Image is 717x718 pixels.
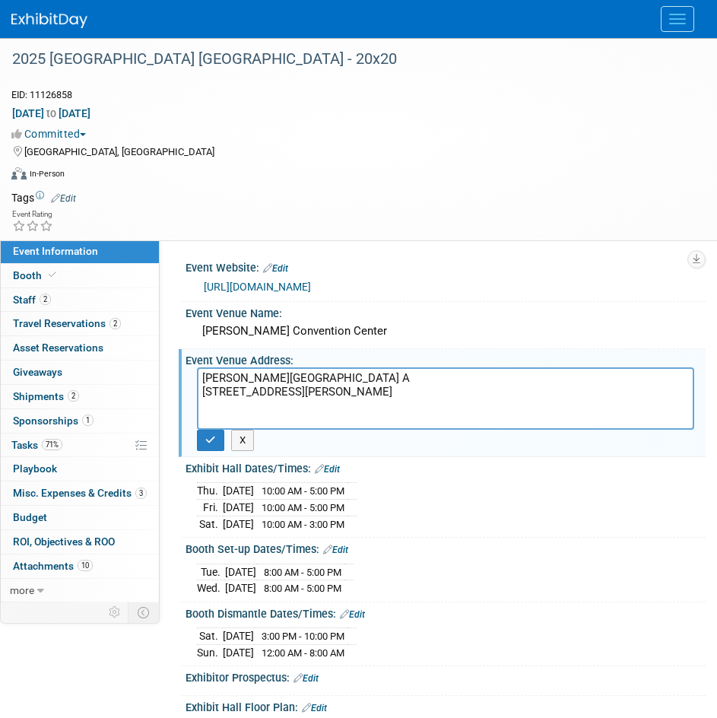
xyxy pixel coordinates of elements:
[293,673,319,684] a: Edit
[186,457,706,477] div: Exhibit Hall Dates/Times:
[315,464,340,475] a: Edit
[13,342,103,354] span: Asset Reservations
[29,168,65,179] div: In-Person
[68,390,79,402] span: 2
[1,457,159,481] a: Playbook
[13,535,115,548] span: ROI, Objectives & ROO
[223,516,254,532] td: [DATE]
[82,415,94,426] span: 1
[11,89,72,100] span: Event ID: 11126858
[223,483,254,500] td: [DATE]
[223,644,254,660] td: [DATE]
[197,580,225,596] td: Wed.
[223,628,254,645] td: [DATE]
[1,409,159,433] a: Sponsorships1
[42,439,62,450] span: 71%
[197,516,223,532] td: Sat.
[186,302,706,321] div: Event Venue Name:
[197,319,694,343] div: [PERSON_NAME] Convention Center
[12,211,53,218] div: Event Rating
[186,256,706,276] div: Event Website:
[109,318,121,329] span: 2
[51,193,76,204] a: Edit
[262,647,344,659] span: 12:00 AM - 8:00 AM
[262,519,344,530] span: 10:00 AM - 3:00 PM
[225,564,256,580] td: [DATE]
[1,579,159,602] a: more
[223,499,254,516] td: [DATE]
[262,631,344,642] span: 3:00 PM - 10:00 PM
[186,349,706,368] div: Event Venue Address:
[197,499,223,516] td: Fri.
[13,269,59,281] span: Booth
[323,545,348,555] a: Edit
[1,481,159,505] a: Misc. Expenses & Credits3
[197,628,223,645] td: Sat.
[1,312,159,335] a: Travel Reservations2
[186,538,706,558] div: Booth Set-up Dates/Times:
[13,317,121,329] span: Travel Reservations
[1,288,159,312] a: Staff2
[302,703,327,713] a: Edit
[197,483,223,500] td: Thu.
[231,430,255,451] button: X
[24,146,214,157] span: [GEOGRAPHIC_DATA], [GEOGRAPHIC_DATA]
[186,696,706,716] div: Exhibit Hall Floor Plan:
[11,106,91,120] span: [DATE] [DATE]
[11,13,87,28] img: ExhibitDay
[13,462,57,475] span: Playbook
[197,564,225,580] td: Tue.
[78,560,93,571] span: 10
[13,511,47,523] span: Budget
[13,487,147,499] span: Misc. Expenses & Credits
[1,434,159,457] a: Tasks71%
[135,488,147,499] span: 3
[1,240,159,263] a: Event Information
[661,6,694,32] button: Menu
[263,263,288,274] a: Edit
[7,46,687,73] div: 2025 [GEOGRAPHIC_DATA] [GEOGRAPHIC_DATA] - 20x20
[1,554,159,578] a: Attachments10
[11,190,76,205] td: Tags
[10,584,34,596] span: more
[13,294,51,306] span: Staff
[11,165,698,188] div: Event Format
[262,485,344,497] span: 10:00 AM - 5:00 PM
[264,567,341,578] span: 8:00 AM - 5:00 PM
[204,281,311,293] a: [URL][DOMAIN_NAME]
[1,361,159,384] a: Giveaways
[13,560,93,572] span: Attachments
[11,126,92,141] button: Committed
[262,502,344,513] span: 10:00 AM - 5:00 PM
[13,366,62,378] span: Giveaways
[44,107,59,119] span: to
[128,602,160,622] td: Toggle Event Tabs
[264,583,341,594] span: 8:00 AM - 5:00 PM
[1,336,159,360] a: Asset Reservations
[1,264,159,288] a: Booth
[197,644,223,660] td: Sun.
[340,609,365,620] a: Edit
[1,530,159,554] a: ROI, Objectives & ROO
[13,390,79,402] span: Shipments
[102,602,128,622] td: Personalize Event Tab Strip
[13,245,98,257] span: Event Information
[186,602,706,622] div: Booth Dismantle Dates/Times:
[225,580,256,596] td: [DATE]
[186,666,706,686] div: Exhibitor Prospectus:
[11,167,27,179] img: Format-Inperson.png
[1,506,159,529] a: Budget
[49,271,56,279] i: Booth reservation complete
[11,439,62,451] span: Tasks
[40,294,51,305] span: 2
[1,385,159,408] a: Shipments2
[13,415,94,427] span: Sponsorships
